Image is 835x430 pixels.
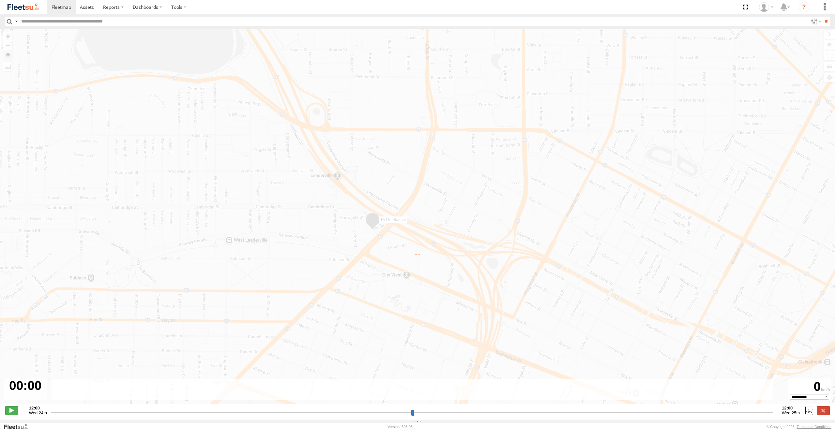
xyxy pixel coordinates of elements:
strong: 12:00 [782,406,800,410]
div: Version: 305.03 [388,425,413,429]
i: ? [799,2,809,12]
div: © Copyright 2025 - [767,425,831,429]
label: Search Filter Options [808,17,822,26]
strong: 12:00 [29,406,47,410]
img: fleetsu-logo-horizontal.svg [7,3,40,11]
label: Close [817,406,830,415]
label: Play/Stop [5,406,18,415]
a: Visit our Website [4,423,34,430]
div: Don Smith [757,2,776,12]
span: Wed 25th [782,410,800,415]
a: Terms and Conditions [797,425,831,429]
label: Search Query [14,17,19,26]
span: Wed 24th [29,410,47,415]
div: 0 [789,379,830,394]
